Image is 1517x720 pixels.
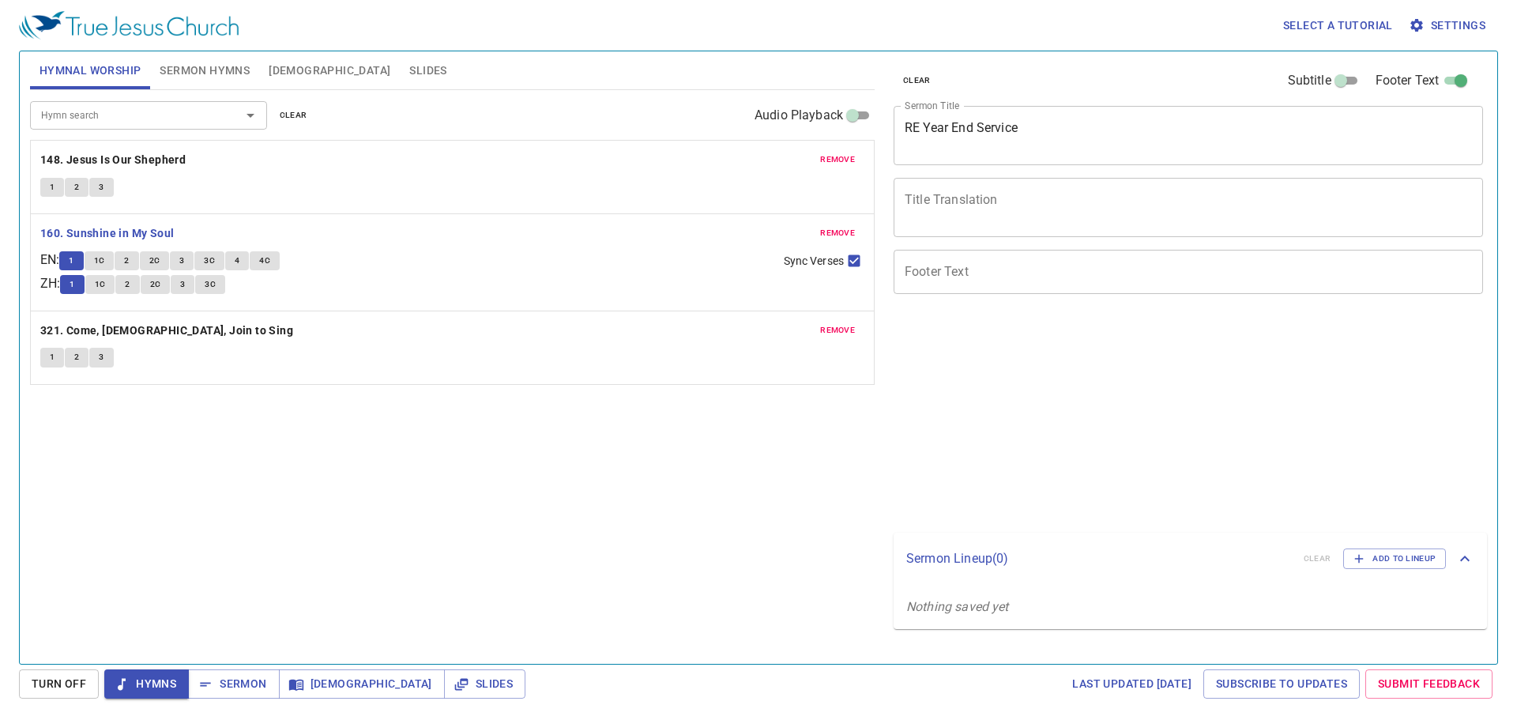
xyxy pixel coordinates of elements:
p: Sermon Lineup ( 0 ) [906,549,1291,568]
span: Settings [1412,16,1485,36]
span: 1 [70,277,74,292]
a: Last updated [DATE] [1066,669,1198,699]
span: remove [820,226,855,240]
span: 2C [150,277,161,292]
a: Subscribe to Updates [1203,669,1360,699]
span: [DEMOGRAPHIC_DATA] [292,674,432,694]
i: Nothing saved yet [906,599,1009,614]
span: Select a tutorial [1283,16,1393,36]
b: 148. Jesus Is Our Shepherd [40,150,186,170]
span: 1C [94,254,105,268]
button: 2 [65,348,88,367]
b: 160. Sunshine in My Soul [40,224,175,243]
span: Subscribe to Updates [1216,674,1347,694]
button: Hymns [104,669,189,699]
button: 1 [59,251,83,270]
span: Slides [409,61,446,81]
span: 3 [180,277,185,292]
div: Sermon Lineup(0)clearAdd to Lineup [894,533,1487,585]
button: Settings [1406,11,1492,40]
button: 3C [194,251,224,270]
button: 3C [195,275,225,294]
button: 160. Sunshine in My Soul [40,224,177,243]
button: 1 [40,178,64,197]
span: Submit Feedback [1378,674,1480,694]
span: 3 [99,350,104,364]
span: Last updated [DATE] [1072,674,1191,694]
button: Select a tutorial [1277,11,1399,40]
span: remove [820,153,855,167]
span: clear [903,74,931,88]
button: 3 [170,251,194,270]
span: [DEMOGRAPHIC_DATA] [269,61,390,81]
span: Slides [457,674,513,694]
button: 1C [85,251,115,270]
a: Submit Feedback [1365,669,1493,699]
span: 2C [149,254,160,268]
button: Turn Off [19,669,99,699]
button: remove [811,224,864,243]
button: 1 [60,275,84,294]
span: 3C [204,254,215,268]
button: 3 [89,348,113,367]
span: Sync Verses [784,253,844,270]
b: 321. Come, [DEMOGRAPHIC_DATA], Join to Sing [40,321,293,341]
button: 3 [171,275,194,294]
span: 2 [74,350,79,364]
iframe: from-child [887,311,1367,526]
button: 2C [141,275,171,294]
span: Add to Lineup [1353,552,1436,566]
button: 321. Come, [DEMOGRAPHIC_DATA], Join to Sing [40,321,296,341]
button: 3 [89,178,113,197]
span: Hymnal Worship [40,61,141,81]
span: 3 [99,180,104,194]
span: 1 [69,254,73,268]
button: 2C [140,251,170,270]
p: ZH : [40,274,60,293]
span: 1C [95,277,106,292]
p: EN : [40,251,59,270]
button: 4 [225,251,249,270]
button: Open [239,104,262,126]
span: Sermon Hymns [160,61,250,81]
span: Subtitle [1288,71,1331,90]
button: [DEMOGRAPHIC_DATA] [279,669,445,699]
span: remove [820,323,855,337]
span: 2 [124,254,129,268]
button: 2 [115,251,138,270]
button: clear [894,71,940,90]
span: 1 [50,180,55,194]
span: Sermon [201,674,266,694]
span: Audio Playback [755,106,843,125]
span: Footer Text [1376,71,1440,90]
button: remove [811,321,864,340]
span: 3C [205,277,216,292]
span: 4 [235,254,239,268]
button: clear [270,106,317,125]
button: 2 [115,275,139,294]
button: 4C [250,251,280,270]
span: 1 [50,350,55,364]
span: clear [280,108,307,123]
button: remove [811,150,864,169]
button: Slides [444,669,525,699]
span: Hymns [117,674,176,694]
span: Turn Off [32,674,86,694]
button: 148. Jesus Is Our Shepherd [40,150,189,170]
span: 3 [179,254,184,268]
button: Sermon [188,669,279,699]
span: 4C [259,254,270,268]
span: 2 [74,180,79,194]
span: 2 [125,277,130,292]
button: Add to Lineup [1343,548,1446,569]
button: 1C [85,275,115,294]
textarea: RE Year End Service [905,120,1472,150]
img: True Jesus Church [19,11,239,40]
button: 1 [40,348,64,367]
button: 2 [65,178,88,197]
